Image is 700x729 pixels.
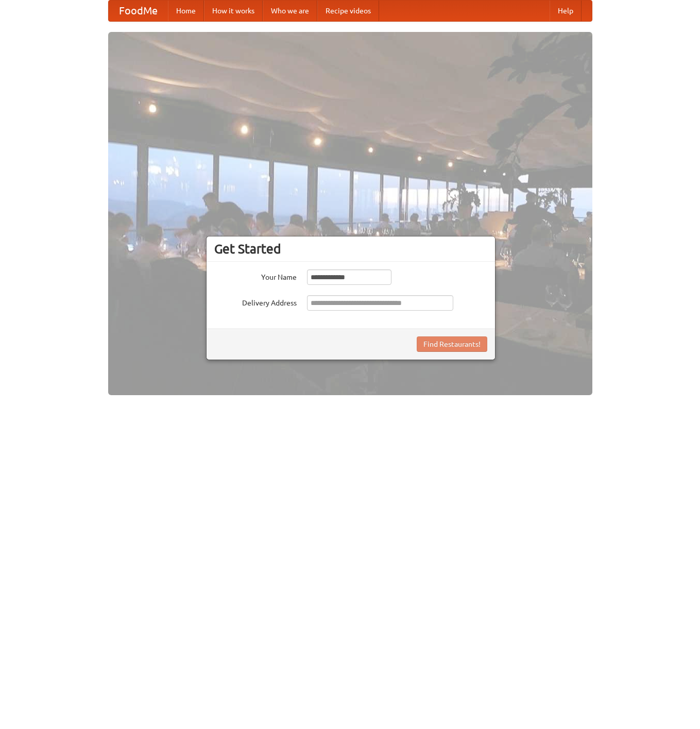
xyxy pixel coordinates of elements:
[550,1,582,21] a: Help
[109,1,168,21] a: FoodMe
[168,1,204,21] a: Home
[214,241,487,257] h3: Get Started
[263,1,317,21] a: Who we are
[214,295,297,308] label: Delivery Address
[317,1,379,21] a: Recipe videos
[417,336,487,352] button: Find Restaurants!
[214,269,297,282] label: Your Name
[204,1,263,21] a: How it works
